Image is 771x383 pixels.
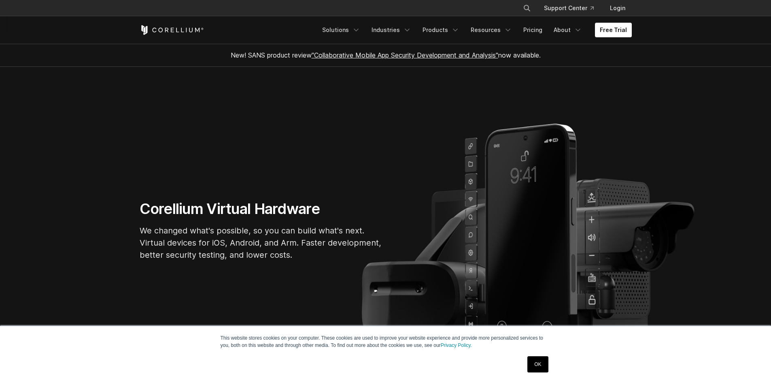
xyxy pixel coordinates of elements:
[518,23,547,37] a: Pricing
[367,23,416,37] a: Industries
[513,1,632,15] div: Navigation Menu
[317,23,632,37] div: Navigation Menu
[221,334,551,349] p: This website stores cookies on your computer. These cookies are used to improve your website expe...
[231,51,541,59] span: New! SANS product review now available.
[527,356,548,372] a: OK
[140,200,382,218] h1: Corellium Virtual Hardware
[466,23,517,37] a: Resources
[441,342,472,348] a: Privacy Policy.
[418,23,464,37] a: Products
[140,225,382,261] p: We changed what's possible, so you can build what's next. Virtual devices for iOS, Android, and A...
[520,1,534,15] button: Search
[603,1,632,15] a: Login
[140,25,204,35] a: Corellium Home
[549,23,587,37] a: About
[317,23,365,37] a: Solutions
[312,51,498,59] a: "Collaborative Mobile App Security Development and Analysis"
[595,23,632,37] a: Free Trial
[537,1,600,15] a: Support Center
